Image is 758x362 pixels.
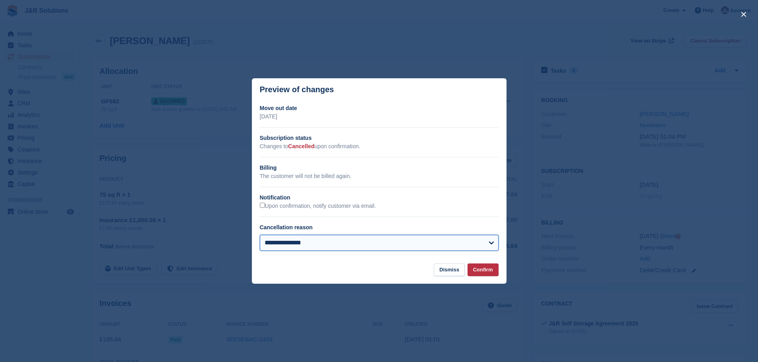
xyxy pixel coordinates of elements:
[260,112,499,121] p: [DATE]
[260,85,334,94] p: Preview of changes
[260,142,499,151] p: Changes to upon confirmation.
[260,203,265,208] input: Upon confirmation, notify customer via email.
[260,203,376,210] label: Upon confirmation, notify customer via email.
[288,143,314,149] span: Cancelled
[468,263,499,277] button: Confirm
[260,194,499,202] h2: Notification
[260,134,499,142] h2: Subscription status
[260,172,499,180] p: The customer will not be billed again.
[434,263,465,277] button: Dismiss
[260,104,499,112] h2: Move out date
[737,8,750,21] button: close
[260,164,499,172] h2: Billing
[260,224,313,230] label: Cancellation reason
